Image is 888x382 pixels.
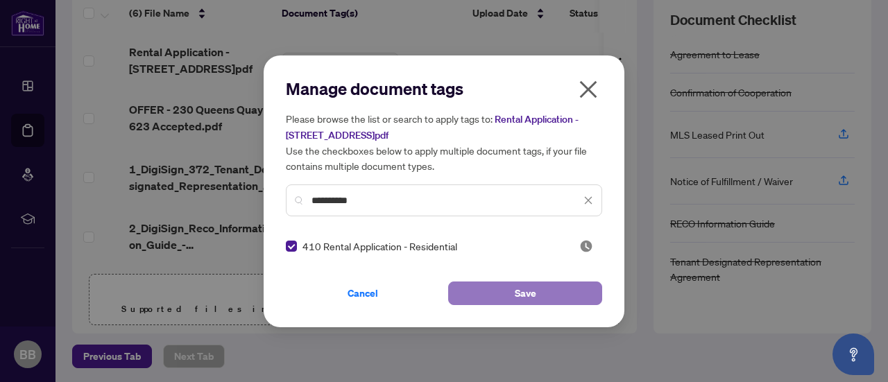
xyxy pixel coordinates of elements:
span: Rental Application - [STREET_ADDRESS]pdf [286,113,579,141]
button: Cancel [286,281,440,305]
button: Save [448,281,602,305]
span: close [583,196,593,205]
h2: Manage document tags [286,78,602,100]
img: status [579,239,593,253]
button: Open asap [832,333,874,375]
h5: Please browse the list or search to apply tags to: Use the checkboxes below to apply multiple doc... [286,111,602,173]
span: Pending Review [579,239,593,253]
span: 410 Rental Application - Residential [302,238,457,254]
span: close [577,78,599,101]
span: Save [515,282,536,304]
span: Cancel [348,282,378,304]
